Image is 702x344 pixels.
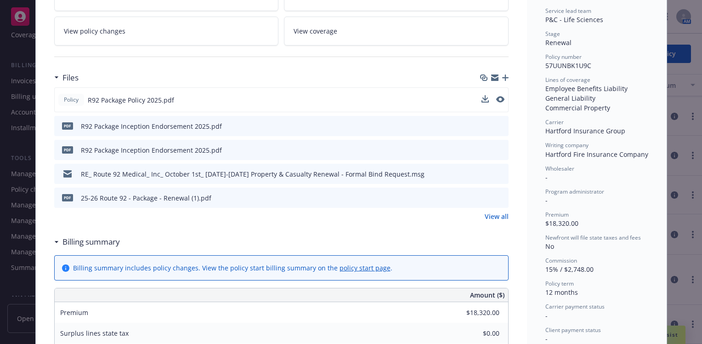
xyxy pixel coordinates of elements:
[481,95,489,105] button: download file
[545,234,641,241] span: Newfront will file state taxes and fees
[60,329,129,338] span: Surplus lines state tax
[496,96,504,103] button: preview file
[545,334,548,343] span: -
[62,96,80,104] span: Policy
[482,145,489,155] button: download file
[545,7,591,15] span: Service lead team
[545,150,648,159] span: Hartford Fire Insurance Company
[545,265,594,274] span: 15% / $2,748.00
[545,76,590,84] span: Lines of coverage
[545,93,648,103] div: General Liability
[545,257,577,264] span: Commission
[81,145,222,155] div: R92 Package Inception Endorsement 2025.pdf
[545,311,548,320] span: -
[545,288,578,297] span: 12 months
[545,196,548,205] span: -
[62,72,79,84] h3: Files
[482,193,489,203] button: download file
[81,121,222,131] div: R92 Package Inception Endorsement 2025.pdf
[545,303,605,310] span: Carrier payment status
[81,193,211,203] div: 25-26 Route 92 - Package - Renewal (1).pdf
[497,121,505,131] button: preview file
[88,95,174,105] span: R92 Package Policy 2025.pdf
[62,236,120,248] h3: Billing summary
[545,280,574,287] span: Policy term
[496,95,504,105] button: preview file
[60,308,88,317] span: Premium
[54,17,279,46] a: View policy changes
[497,169,505,179] button: preview file
[62,146,73,153] span: pdf
[545,173,548,182] span: -
[294,26,337,36] span: View coverage
[485,212,509,221] a: View all
[445,327,505,340] input: 0.00
[545,53,582,61] span: Policy number
[545,38,572,47] span: Renewal
[64,26,125,36] span: View policy changes
[545,141,589,149] span: Writing company
[54,236,120,248] div: Billing summary
[497,193,505,203] button: preview file
[470,290,504,300] span: Amount ($)
[482,121,489,131] button: download file
[340,264,391,272] a: policy start page
[62,122,73,129] span: pdf
[545,118,564,126] span: Carrier
[81,169,425,179] div: RE_ Route 92 Medical_ Inc_ October 1st_ [DATE]-[DATE] Property & Casualty Renewal - Formal Bind R...
[545,103,648,113] div: Commercial Property
[545,326,601,334] span: Client payment status
[445,306,505,320] input: 0.00
[545,30,560,38] span: Stage
[497,145,505,155] button: preview file
[482,169,489,179] button: download file
[284,17,509,46] a: View coverage
[545,219,578,228] span: $18,320.00
[62,194,73,201] span: pdf
[545,211,569,218] span: Premium
[545,84,648,93] div: Employee Benefits Liability
[545,15,603,24] span: P&C - Life Sciences
[54,72,79,84] div: Files
[545,126,625,135] span: Hartford Insurance Group
[545,188,604,195] span: Program administrator
[545,61,591,70] span: 57UUNBK1U9C
[545,242,554,251] span: No
[481,95,489,103] button: download file
[545,165,574,172] span: Wholesaler
[73,263,392,273] div: Billing summary includes policy changes. View the policy start billing summary on the .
